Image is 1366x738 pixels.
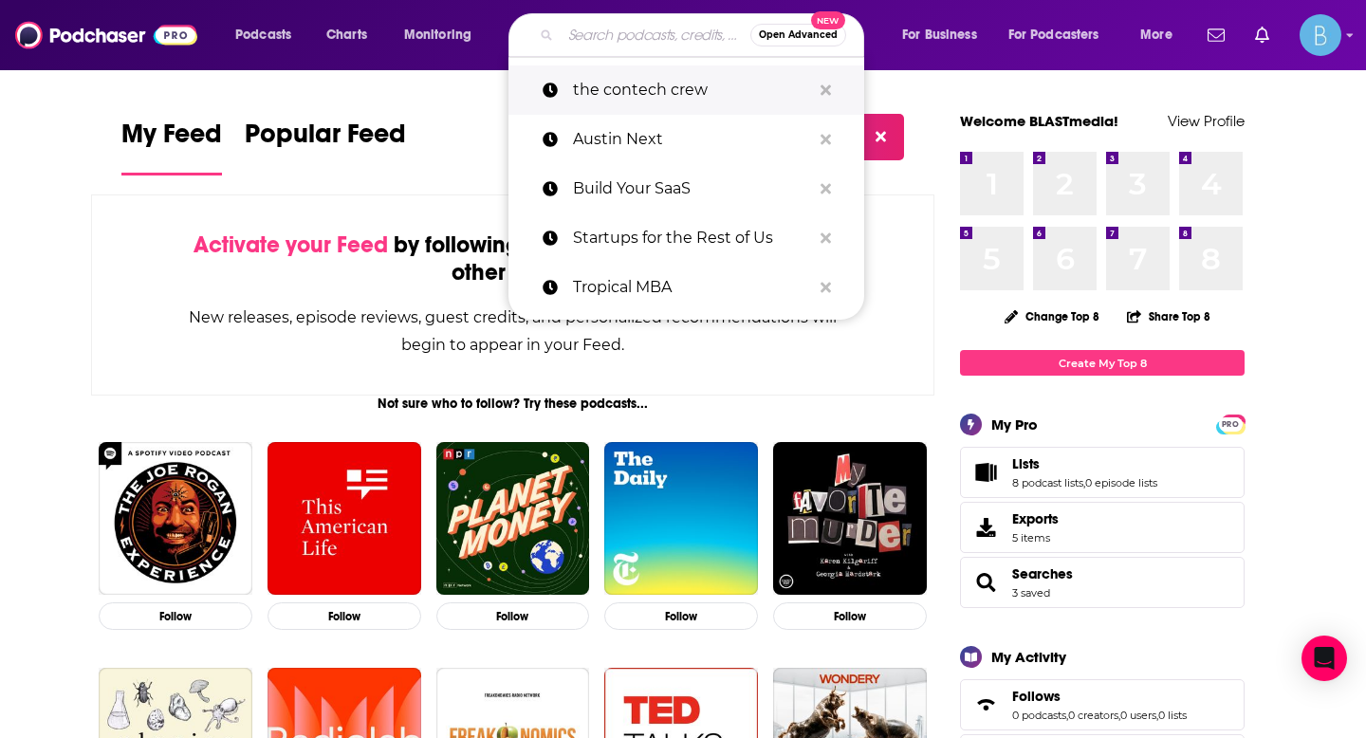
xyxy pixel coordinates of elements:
[1012,455,1157,472] a: Lists
[268,602,421,630] button: Follow
[508,115,864,164] a: Austin Next
[1008,22,1099,48] span: For Podcasters
[245,118,406,161] span: Popular Feed
[573,213,811,263] p: Startups for the Rest of Us
[604,442,758,596] img: The Daily
[508,65,864,115] a: the contech crew
[1219,417,1242,432] span: PRO
[99,602,252,630] button: Follow
[1158,709,1187,722] a: 0 lists
[960,679,1245,730] span: Follows
[99,442,252,596] img: The Joe Rogan Experience
[15,17,197,53] img: Podchaser - Follow, Share and Rate Podcasts
[773,442,927,596] img: My Favorite Murder with Karen Kilgariff and Georgia Hardstark
[436,602,590,630] button: Follow
[967,692,1005,718] a: Follows
[991,415,1038,434] div: My Pro
[404,22,471,48] span: Monitoring
[889,20,1001,50] button: open menu
[960,557,1245,608] span: Searches
[561,20,750,50] input: Search podcasts, credits, & more...
[1168,112,1245,130] a: View Profile
[960,502,1245,553] a: Exports
[1068,709,1118,722] a: 0 creators
[1012,510,1059,527] span: Exports
[967,459,1005,486] a: Lists
[1012,586,1050,600] a: 3 saved
[436,442,590,596] img: Planet Money
[1247,19,1277,51] a: Show notifications dropdown
[508,164,864,213] a: Build Your SaaS
[573,164,811,213] p: Build Your SaaS
[268,442,421,596] img: This American Life
[1012,709,1066,722] a: 0 podcasts
[750,24,846,46] button: Open AdvancedNew
[967,514,1005,541] span: Exports
[1300,14,1341,56] span: Logged in as BLASTmedia
[508,213,864,263] a: Startups for the Rest of Us
[508,263,864,312] a: Tropical MBA
[960,447,1245,498] span: Lists
[1300,14,1341,56] img: User Profile
[187,304,839,359] div: New releases, episode reviews, guest credits, and personalized recommendations will begin to appe...
[811,11,845,29] span: New
[1219,416,1242,431] a: PRO
[967,569,1005,596] a: Searches
[1140,22,1172,48] span: More
[1120,709,1156,722] a: 0 users
[573,65,811,115] p: the contech crew
[1012,476,1083,489] a: 8 podcast lists
[1301,636,1347,681] div: Open Intercom Messenger
[1126,298,1211,335] button: Share Top 8
[121,118,222,161] span: My Feed
[759,30,838,40] span: Open Advanced
[245,118,406,175] a: Popular Feed
[91,396,934,412] div: Not sure who to follow? Try these podcasts...
[391,20,496,50] button: open menu
[121,118,222,175] a: My Feed
[1066,709,1068,722] span: ,
[604,602,758,630] button: Follow
[960,350,1245,376] a: Create My Top 8
[960,112,1118,130] a: Welcome BLASTmedia!
[1012,688,1187,705] a: Follows
[222,20,316,50] button: open menu
[573,115,811,164] p: Austin Next
[526,13,882,57] div: Search podcasts, credits, & more...
[902,22,977,48] span: For Business
[1118,709,1120,722] span: ,
[1012,455,1040,472] span: Lists
[1156,709,1158,722] span: ,
[314,20,378,50] a: Charts
[991,648,1066,666] div: My Activity
[773,602,927,630] button: Follow
[187,231,839,286] div: by following Podcasts, Creators, Lists, and other Users!
[1012,688,1061,705] span: Follows
[996,20,1127,50] button: open menu
[1012,565,1073,582] a: Searches
[1127,20,1196,50] button: open menu
[573,263,811,312] p: Tropical MBA
[1085,476,1157,489] a: 0 episode lists
[194,231,388,259] span: Activate your Feed
[235,22,291,48] span: Podcasts
[1012,531,1059,544] span: 5 items
[993,304,1111,328] button: Change Top 8
[326,22,367,48] span: Charts
[1083,476,1085,489] span: ,
[1300,14,1341,56] button: Show profile menu
[1200,19,1232,51] a: Show notifications dropdown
